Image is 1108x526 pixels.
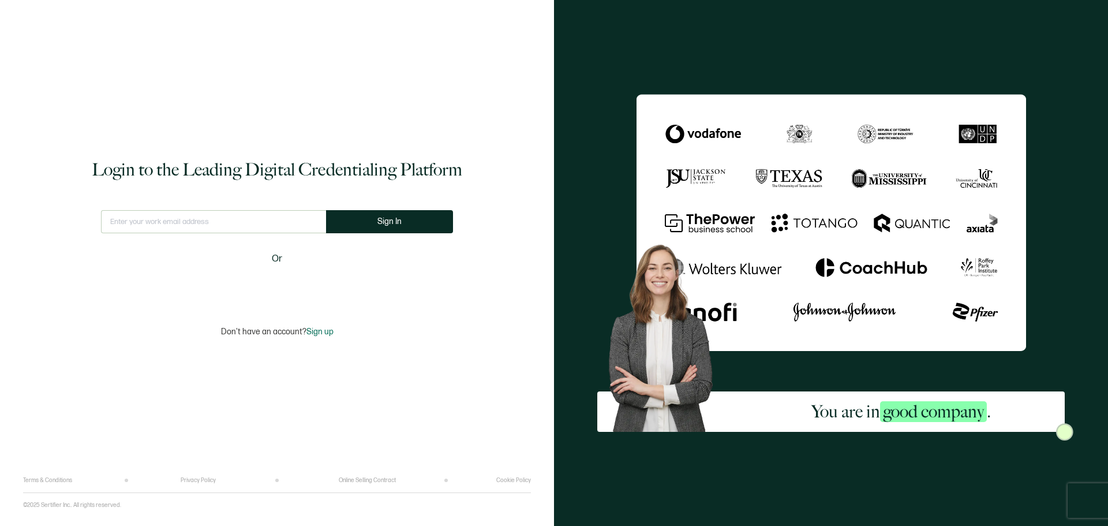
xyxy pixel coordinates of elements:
a: Terms & Conditions [23,477,72,484]
a: Cookie Policy [496,477,531,484]
a: Online Selling Contract [339,477,396,484]
button: Sign In [326,210,453,233]
img: Sertifier Login [1056,423,1073,441]
input: Enter your work email address [101,210,326,233]
span: Sign up [306,327,334,337]
h2: You are in . [811,400,991,423]
img: Sertifier Login - You are in <span class="strong-h">good company</span>. [637,94,1026,351]
span: Or [272,252,282,266]
h1: Login to the Leading Digital Credentialing Platform [92,158,462,181]
span: good company [880,401,987,422]
img: Sertifier Login - You are in <span class="strong-h">good company</span>. Hero [597,235,738,432]
p: Don't have an account? [221,327,334,337]
iframe: Sign in with Google Button [205,274,349,299]
p: ©2025 Sertifier Inc.. All rights reserved. [23,502,121,509]
a: Privacy Policy [181,477,216,484]
span: Sign In [377,217,402,226]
